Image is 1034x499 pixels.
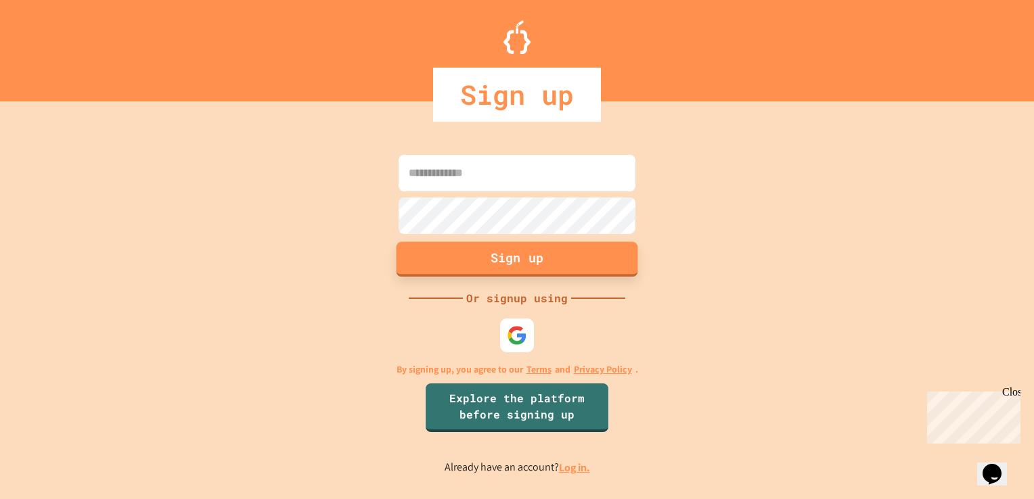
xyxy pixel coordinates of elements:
[397,362,638,377] p: By signing up, you agree to our and .
[574,362,632,377] a: Privacy Policy
[559,460,590,475] a: Log in.
[977,445,1020,485] iframe: chat widget
[526,362,552,377] a: Terms
[922,386,1020,444] iframe: chat widget
[445,459,590,476] p: Already have an account?
[503,20,531,54] img: Logo.svg
[463,290,571,306] div: Or signup using
[507,325,527,346] img: google-icon.svg
[397,241,638,277] button: Sign up
[433,68,601,122] div: Sign up
[5,5,93,86] div: Chat with us now!Close
[426,383,608,432] a: Explore the platform before signing up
